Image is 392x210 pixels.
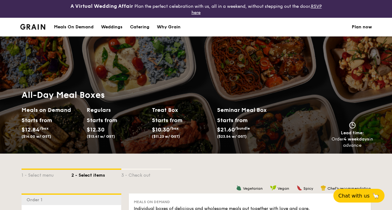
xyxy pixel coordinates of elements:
[87,126,104,133] span: $12.30
[217,134,247,139] span: ($23.54 w/ GST)
[70,2,133,10] h4: A Virtual Wedding Affair
[152,126,170,133] span: $10.30
[22,170,71,179] div: 1 - Select menu
[217,106,282,114] h2: Seminar Meal Box
[101,18,123,36] div: Weddings
[22,134,51,139] span: ($14.00 w/ GST)
[270,185,276,191] img: icon-vegan.f8ff3823.svg
[153,18,184,36] a: Why Grain
[20,24,46,30] a: Logotype
[22,126,40,133] span: $12.84
[54,18,94,36] div: Meals On Demand
[157,18,181,36] div: Why Grain
[236,185,242,191] img: icon-vegetarian.fe4039eb.svg
[50,18,97,36] a: Meals On Demand
[333,189,385,203] button: Chat with us🦙
[130,18,149,36] div: Catering
[327,186,371,191] span: Chef's recommendation
[348,122,357,129] img: icon-clock.2db775ea.svg
[341,130,364,136] span: Lead time:
[170,126,179,131] span: /box
[352,18,372,36] a: Plan now
[235,126,250,131] span: /bundle
[152,116,180,125] div: Starts from
[344,136,369,142] strong: 4 weekdays
[372,192,380,199] span: 🦙
[152,134,180,139] span: ($11.23 w/ GST)
[40,126,49,131] span: /box
[217,116,247,125] div: Starts from
[22,116,49,125] div: Starts from
[338,193,370,199] span: Chat with us
[27,197,45,203] span: Order 1
[65,2,327,15] div: Plan the perfect celebration with us, all in a weekend, without stepping out the door.
[303,186,313,191] span: Spicy
[87,134,115,139] span: ($13.41 w/ GST)
[97,18,126,36] a: Weddings
[152,106,212,114] h2: Treat Box
[321,185,326,191] img: icon-chef-hat.a58ddaea.svg
[22,89,282,101] h1: All-Day Meal Boxes
[126,18,153,36] a: Catering
[134,200,170,204] span: Meals on Demand
[87,106,147,114] h2: Regulars
[243,186,263,191] span: Vegetarian
[217,126,235,133] span: $21.60
[22,106,82,114] h2: Meals on Demand
[20,24,46,30] img: Grain
[121,170,171,179] div: 3 - Check out
[71,170,121,179] div: 2 - Select items
[87,116,114,125] div: Starts from
[278,186,289,191] span: Vegan
[332,136,373,149] div: Order in advance
[297,185,302,191] img: icon-spicy.37a8142b.svg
